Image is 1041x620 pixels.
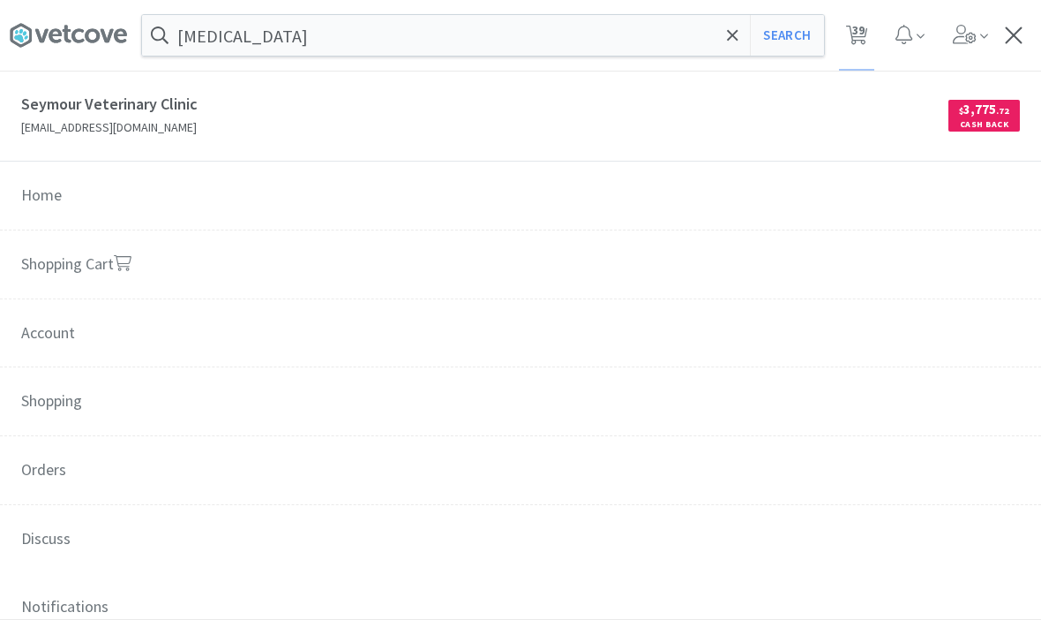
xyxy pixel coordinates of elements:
span: Cash Back [959,120,1009,132]
span: 3,775 [959,101,1009,117]
iframe: Intercom live chat [981,560,1023,602]
a: 39 [839,30,875,46]
a: $3,775.72Cash Back [520,92,1020,140]
span: . 72 [996,105,1009,117]
h4: Seymour Veterinary Clinic [21,92,520,117]
input: Search by item, sku, manufacturer, ingredient, size... [142,15,824,56]
p: [EMAIL_ADDRESS][DOMAIN_NAME] [21,117,520,137]
span: $ [959,105,963,117]
button: Search [750,15,823,56]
